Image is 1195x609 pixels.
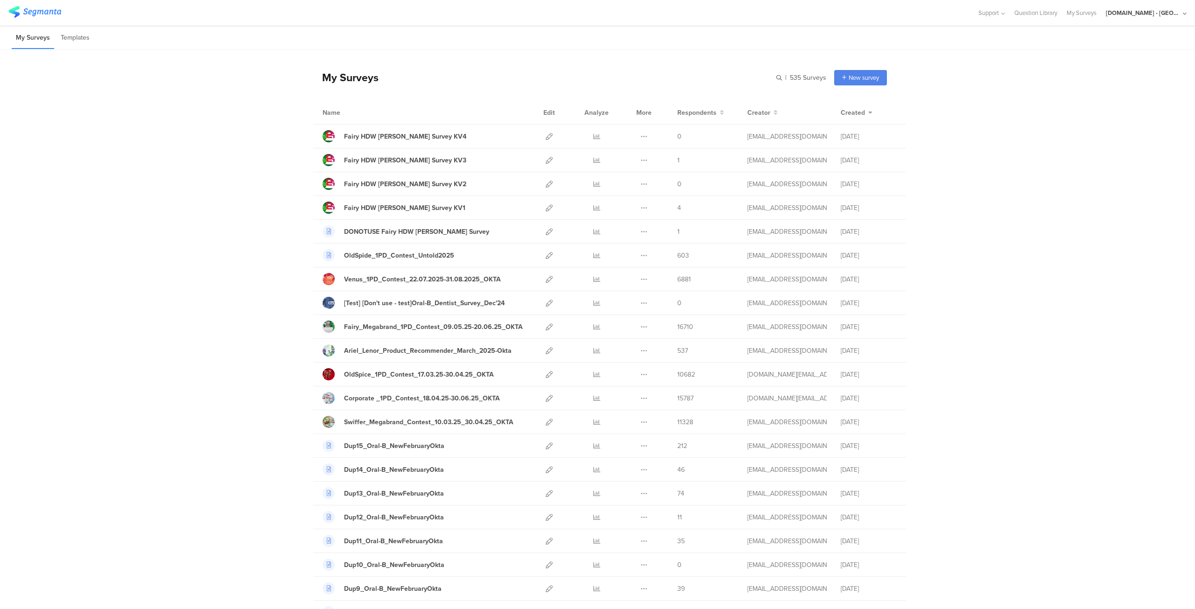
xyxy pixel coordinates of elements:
div: More [634,101,654,124]
span: 0 [677,560,682,570]
div: Edit [539,101,559,124]
div: gheorghe.a.4@pg.com [747,227,827,237]
div: [DATE] [841,489,897,498]
a: Dup12_Oral-B_NewFebruaryOkta [323,511,444,523]
div: [DATE] [841,370,897,379]
span: 0 [677,132,682,141]
div: [DATE] [841,298,897,308]
div: gheorghe.a.4@pg.com [747,179,827,189]
li: Templates [56,27,94,49]
a: Dup14_Oral-B_NewFebruaryOkta [323,463,444,476]
div: betbeder.mb@pg.com [747,298,827,308]
div: My Surveys [313,70,379,85]
span: 0 [677,298,682,308]
span: Respondents [677,108,717,118]
div: Dup14_Oral-B_NewFebruaryOkta [344,465,444,475]
span: 537 [677,346,688,356]
div: [DATE] [841,251,897,260]
div: [DATE] [841,465,897,475]
a: Dup9_Oral-B_NewFebruaryOkta [323,582,442,595]
div: stavrositu.m@pg.com [747,584,827,594]
div: DONOTUSE Fairy HDW Zenon Survey [344,227,489,237]
a: Dup13_Oral-B_NewFebruaryOkta [323,487,444,499]
div: gheorghe.a.4@pg.com [747,251,827,260]
div: stavrositu.m@pg.com [747,560,827,570]
div: [DATE] [841,417,897,427]
div: [DATE] [841,512,897,522]
div: Fairy HDW Zenon Survey KV1 [344,203,465,213]
div: gheorghe.a.4@pg.com [747,203,827,213]
div: [DATE] [841,179,897,189]
div: stavrositu.m@pg.com [747,465,827,475]
div: [DATE] [841,560,897,570]
span: | [784,73,788,83]
div: bruma.lb@pg.com [747,393,827,403]
span: 11328 [677,417,693,427]
span: 74 [677,489,684,498]
span: 535 Surveys [790,73,826,83]
div: stavrositu.m@pg.com [747,536,827,546]
span: 6881 [677,274,691,284]
a: Fairy HDW [PERSON_NAME] Survey KV3 [323,154,466,166]
div: stavrositu.m@pg.com [747,489,827,498]
a: Ariel_Lenor_Product_Recommender_March_2025-Okta [323,344,512,357]
div: gheorghe.a.4@pg.com [747,132,827,141]
a: Venus_1PD_Contest_22.07.2025-31.08.2025_OKTA [323,273,501,285]
span: 15787 [677,393,694,403]
a: Fairy HDW [PERSON_NAME] Survey KV1 [323,202,465,214]
div: [DATE] [841,346,897,356]
div: [DATE] [841,203,897,213]
a: DONOTUSE Fairy HDW [PERSON_NAME] Survey [323,225,489,238]
div: [DATE] [841,132,897,141]
div: [DATE] [841,227,897,237]
div: [DATE] [841,322,897,332]
a: Fairy HDW [PERSON_NAME] Survey KV4 [323,130,466,142]
div: Fairy_Megabrand_1PD_Contest_09.05.25-20.06.25_OKTA [344,322,523,332]
div: betbeder.mb@pg.com [747,346,827,356]
div: Fairy HDW Zenon Survey KV4 [344,132,466,141]
span: 11 [677,512,682,522]
div: Analyze [583,101,611,124]
div: [DOMAIN_NAME] - [GEOGRAPHIC_DATA] [1106,8,1181,17]
span: Creator [747,108,770,118]
a: Dup10_Oral-B_NewFebruaryOkta [323,559,444,571]
div: Ariel_Lenor_Product_Recommender_March_2025-Okta [344,346,512,356]
div: [DATE] [841,584,897,594]
span: New survey [849,73,879,82]
div: jansson.cj@pg.com [747,417,827,427]
a: OldSpice_1PD_Contest_17.03.25-30.04.25_OKTA [323,368,494,380]
button: Creator [747,108,778,118]
span: 46 [677,465,685,475]
div: [DATE] [841,155,897,165]
div: Venus_1PD_Contest_22.07.2025-31.08.2025_OKTA [344,274,501,284]
span: 0 [677,179,682,189]
button: Created [841,108,872,118]
img: segmanta logo [8,6,61,18]
span: 10682 [677,370,695,379]
div: OldSpide_1PD_Contest_Untold2025 [344,251,454,260]
div: Dup10_Oral-B_NewFebruaryOkta [344,560,444,570]
div: Dup12_Oral-B_NewFebruaryOkta [344,512,444,522]
a: Fairy_Megabrand_1PD_Contest_09.05.25-20.06.25_OKTA [323,321,523,333]
a: Swiffer_Megabrand_Contest_10.03.25_30.04.25_OKTA [323,416,513,428]
div: gheorghe.a.4@pg.com [747,155,827,165]
div: bruma.lb@pg.com [747,370,827,379]
div: stavrositu.m@pg.com [747,441,827,451]
div: jansson.cj@pg.com [747,322,827,332]
button: Respondents [677,108,724,118]
div: Dup9_Oral-B_NewFebruaryOkta [344,584,442,594]
div: Dup13_Oral-B_NewFebruaryOkta [344,489,444,498]
a: Fairy HDW [PERSON_NAME] Survey KV2 [323,178,466,190]
span: 35 [677,536,685,546]
div: [Test] [Don't use - test]Oral-B_Dentist_Survey_Dec'24 [344,298,505,308]
div: Swiffer_Megabrand_Contest_10.03.25_30.04.25_OKTA [344,417,513,427]
div: Dup15_Oral-B_NewFebruaryOkta [344,441,444,451]
span: Created [841,108,865,118]
a: Corporate _1PD_Contest_18.04.25-30.06.25_OKTA [323,392,500,404]
span: Support [978,8,999,17]
div: stavrositu.m@pg.com [747,512,827,522]
div: [DATE] [841,274,897,284]
div: Fairy HDW Zenon Survey KV2 [344,179,466,189]
li: My Surveys [12,27,54,49]
div: [DATE] [841,441,897,451]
